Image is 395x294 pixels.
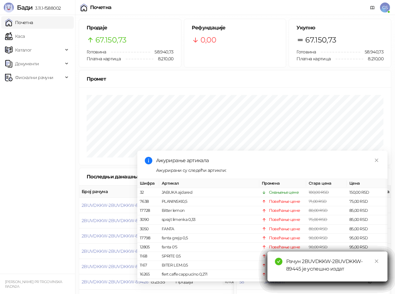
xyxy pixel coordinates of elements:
[269,217,300,223] div: Повећање цене
[137,179,159,188] th: Шифра
[137,206,159,215] td: 17728
[360,48,383,55] span: 58.940,73
[309,245,327,249] span: 90,00 RSD
[156,167,380,174] div: Ажурирани су следећи артикли:
[374,259,379,263] span: close
[159,252,259,261] td: SPRITE 0.5
[137,270,159,279] td: 16265
[347,197,387,206] td: 75,00 RSD
[137,252,159,261] td: 1168
[15,57,39,70] span: Документи
[82,218,148,223] button: 2BUVDKKW-2BUVDKKW-89430
[33,5,61,11] span: 3.11.1-f588002
[269,207,300,214] div: Повећање цене
[159,243,259,252] td: fanta 0'5
[347,188,387,197] td: 150,00 RSD
[82,248,148,254] button: 2BUVDKKW-2BUVDKKW-89428
[347,206,387,215] td: 85,00 RSD
[159,179,259,188] th: Артикал
[309,236,327,240] span: 90,00 RSD
[159,215,259,224] td: sprajt limenka 0,33
[286,258,380,273] div: Рачун 2BUVDKKW-2BUVDKKW-89445 је успешно издат
[296,49,316,55] span: Готовина
[306,179,347,188] th: Стара цена
[373,157,380,164] a: Close
[82,202,147,208] button: 2BUVDKKW-2BUVDKKW-89431
[269,235,300,241] div: Повећање цене
[347,224,387,233] td: 85,00 RSD
[5,16,33,29] a: Почетна
[137,188,159,197] td: 32
[17,4,33,11] span: Бади
[373,258,380,265] a: Close
[137,224,159,233] td: 3050
[90,5,112,10] div: Почетна
[363,55,383,62] span: 8.210,00
[82,264,148,269] button: 2BUVDKKW-2BUVDKKW-89427
[159,206,259,215] td: Bitter lemon
[269,226,300,232] div: Повећање цене
[4,2,14,12] img: Logo
[309,217,327,222] span: 75,00 RSD
[87,75,383,83] div: Промет
[200,34,216,46] span: 0,00
[159,224,259,233] td: FANTA
[159,270,259,279] td: flert caffe cappucino 0,27l
[347,234,387,243] td: 95,00 RSD
[309,199,327,204] span: 71,00 RSD
[347,243,387,252] td: 95,00 RSD
[269,189,299,196] div: Смањење цене
[137,261,159,270] td: 1167
[95,34,126,46] span: 67.150,73
[296,24,383,32] h5: Укупно
[275,258,282,265] span: check-circle
[137,197,159,206] td: 7638
[145,157,152,164] span: info-circle
[5,30,25,42] a: Каса
[296,56,331,62] span: Платна картица
[159,261,259,270] td: BITER LEM.0.5
[82,233,148,239] button: 2BUVDKKW-2BUVDKKW-89429
[82,279,148,285] button: 2BUVDKKW-2BUVDKKW-89426
[159,197,259,206] td: PLANINSKI0,5
[137,243,159,252] td: 12805
[347,179,387,188] th: Цена
[309,190,329,195] span: 180,00 RSD
[367,2,377,12] a: Документација
[159,234,259,243] td: fanta grejp 0,5
[150,48,173,55] span: 58.940,73
[15,71,53,84] span: Фискални рачуни
[259,179,306,188] th: Промена
[15,44,32,56] span: Каталог
[347,215,387,224] td: 85,00 RSD
[87,173,170,181] div: Последњи данашњи рачуни
[87,56,121,62] span: Платна картица
[192,24,279,32] h5: Рефундације
[79,186,148,198] th: Број рачуна
[269,244,300,250] div: Повећање цене
[137,234,159,243] td: 17798
[374,158,379,162] span: close
[87,24,174,32] h5: Продаје
[159,279,259,288] td: jogurt krav gus 2,8% 1kg pet imlek
[154,55,174,62] span: 8.210,00
[309,226,327,231] span: 80,00 RSD
[305,34,336,46] span: 67.150,73
[156,157,380,164] div: Ажурирање артикала
[380,2,390,12] span: GS
[137,215,159,224] td: 3090
[309,208,327,213] span: 80,00 RSD
[159,188,259,197] td: JABUKA ajdared
[269,198,300,205] div: Повећање цене
[5,280,62,289] small: [PERSON_NAME] PR TRGOVINSKA RADNJA
[87,49,106,55] span: Готовина
[137,279,159,288] td: 5983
